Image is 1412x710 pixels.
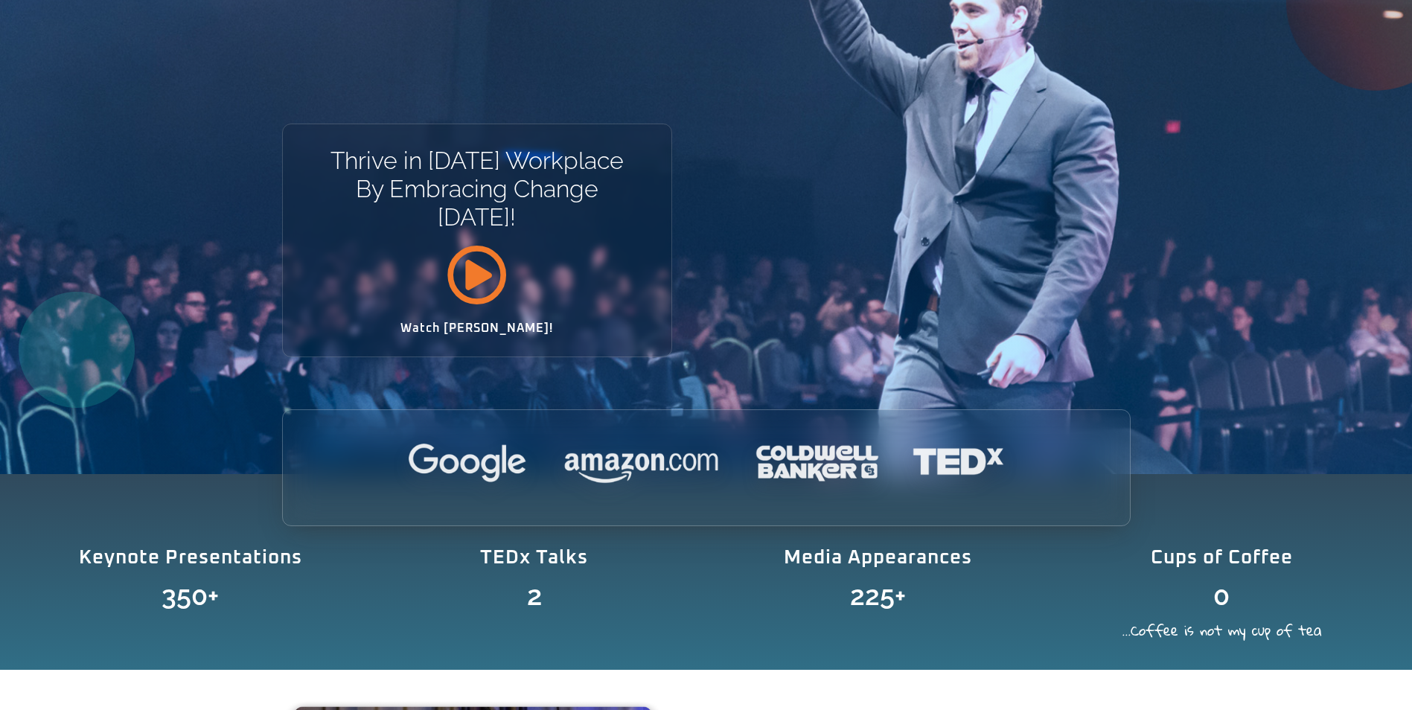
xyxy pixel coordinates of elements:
[208,582,351,609] span: +
[374,534,695,582] div: TEDx Talks
[1061,534,1382,582] div: Cups of Coffee
[1213,582,1230,609] span: 0
[162,582,208,609] span: 350
[335,322,619,334] h2: Watch [PERSON_NAME]!
[30,534,351,582] div: Keynote Presentations
[329,147,624,232] h1: Thrive in [DATE] Workplace By Embracing Change [DATE]!
[718,534,1039,582] div: Media Appearances
[527,582,542,610] span: 2
[1061,624,1382,637] h2: ...Coffee is not my cup of tea
[895,582,1038,609] span: +
[850,582,895,609] span: 225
